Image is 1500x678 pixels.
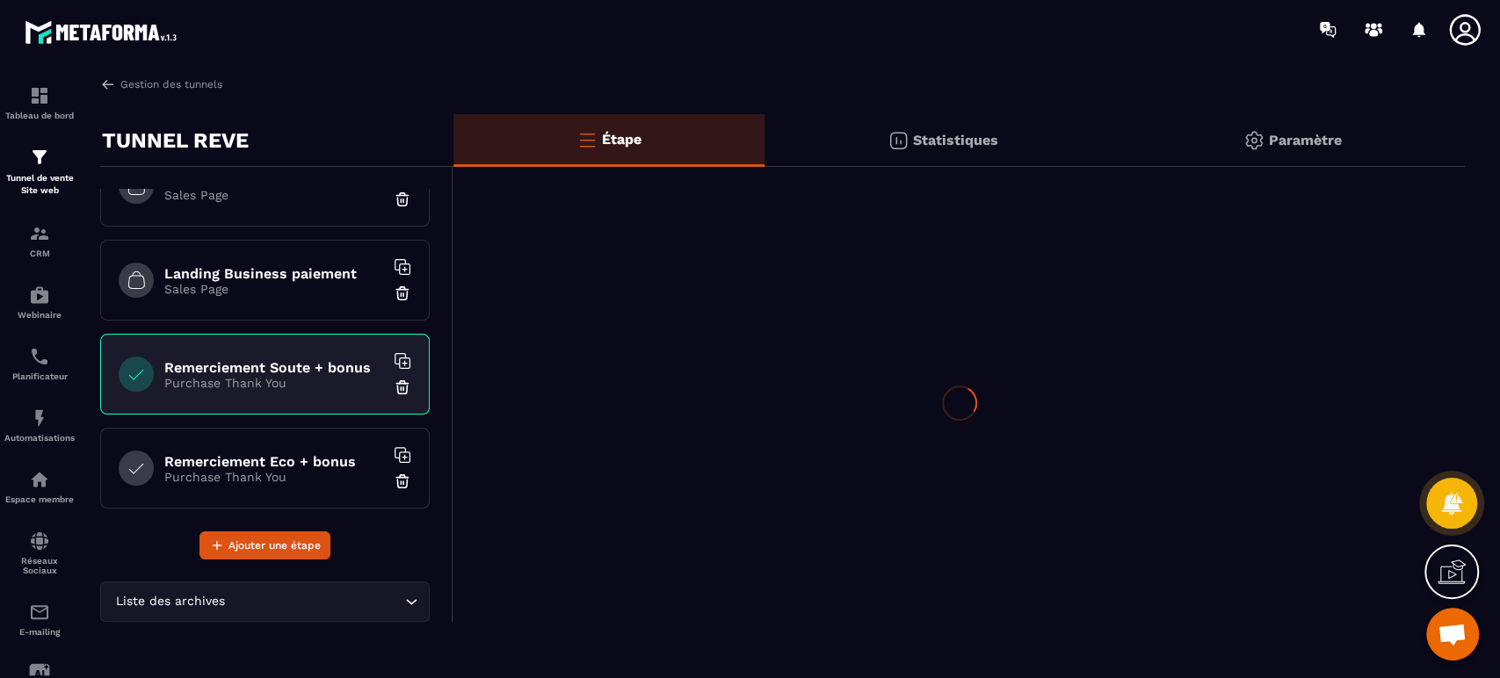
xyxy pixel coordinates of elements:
p: Sales Page [164,282,384,296]
p: Purchase Thank You [164,470,384,484]
div: Search for option [100,581,430,622]
a: schedulerschedulerPlanificateur [4,333,75,394]
p: Planificateur [4,371,75,381]
img: trash [394,379,411,396]
p: Sales Page [164,188,384,202]
img: bars-o.4a397970.svg [576,129,598,150]
h6: Landing Business paiement [164,265,384,282]
a: Gestion des tunnels [100,76,222,92]
a: automationsautomationsWebinaire [4,271,75,333]
p: E-mailing [4,627,75,637]
p: Statistiques [913,132,998,148]
a: emailemailE-mailing [4,588,75,650]
div: Ouvrir le chat [1426,608,1479,660]
p: Tunnel de vente Site web [4,172,75,197]
img: trash [394,191,411,208]
p: Espace membre [4,494,75,504]
a: social-networksocial-networkRéseaux Sociaux [4,517,75,588]
a: formationformationTunnel de vente Site web [4,133,75,210]
h6: Remerciement Eco + bonus [164,453,384,470]
img: stats.20deebd0.svg [888,130,909,151]
img: automations [29,469,50,490]
img: trash [394,472,411,490]
span: Liste des archives [112,592,228,611]
h6: Remerciement Soute + bonus [164,359,384,376]
img: trash [394,285,411,302]
span: Ajouter une étape [228,537,321,554]
button: Ajouter une étape [199,531,330,559]
img: formation [29,223,50,244]
img: automations [29,408,50,429]
img: email [29,602,50,623]
img: arrow [100,76,116,92]
a: automationsautomationsEspace membre [4,456,75,517]
a: automationsautomationsAutomatisations [4,394,75,456]
p: Automatisations [4,433,75,443]
p: Paramètre [1269,132,1342,148]
input: Search for option [228,592,401,611]
img: logo [25,16,183,48]
img: formation [29,147,50,168]
p: Purchase Thank You [164,376,384,390]
a: formationformationTableau de bord [4,72,75,133]
a: formationformationCRM [4,210,75,271]
p: Réseaux Sociaux [4,556,75,575]
img: automations [29,285,50,306]
p: Webinaire [4,310,75,320]
p: TUNNEL REVE [102,123,249,158]
img: setting-gr.5f69749f.svg [1243,130,1264,151]
p: CRM [4,249,75,258]
p: Tableau de bord [4,111,75,120]
img: social-network [29,530,50,552]
p: Étape [602,131,641,148]
img: formation [29,85,50,106]
img: scheduler [29,346,50,367]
